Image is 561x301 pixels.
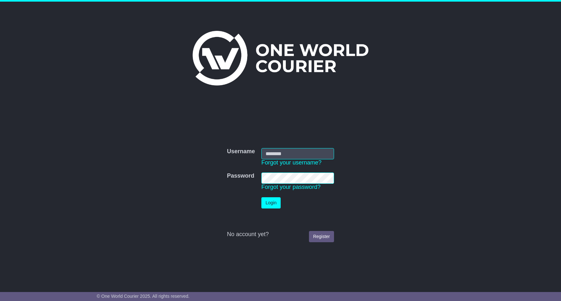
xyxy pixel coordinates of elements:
button: Login [261,197,281,208]
img: One World [193,31,368,85]
label: Password [227,173,254,180]
span: © One World Courier 2025. All rights reserved. [97,294,190,299]
a: Forgot your username? [261,159,321,166]
div: No account yet? [227,231,334,238]
a: Register [309,231,334,242]
label: Username [227,148,255,155]
a: Forgot your password? [261,184,321,190]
